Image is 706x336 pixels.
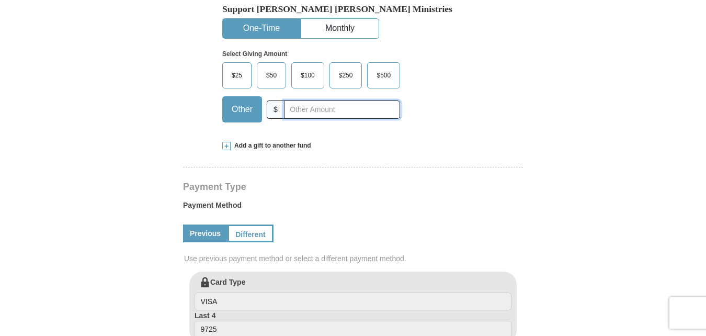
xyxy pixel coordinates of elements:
[226,68,247,83] span: $25
[295,68,320,83] span: $100
[231,141,311,150] span: Add a gift to another fund
[371,68,396,83] span: $500
[183,183,523,191] h4: Payment Type
[183,225,227,242] a: Previous
[195,277,511,310] label: Card Type
[261,68,282,83] span: $50
[222,4,484,15] h5: Support [PERSON_NAME] [PERSON_NAME] Ministries
[222,50,287,58] strong: Select Giving Amount
[223,19,300,38] button: One-Time
[334,68,358,83] span: $250
[267,100,284,119] span: $
[195,293,511,310] input: Card Type
[183,200,523,216] label: Payment Method
[284,100,400,119] input: Other Amount
[301,19,379,38] button: Monthly
[184,253,524,264] span: Use previous payment method or select a different payment method.
[226,102,258,117] span: Other
[227,225,274,242] a: Different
